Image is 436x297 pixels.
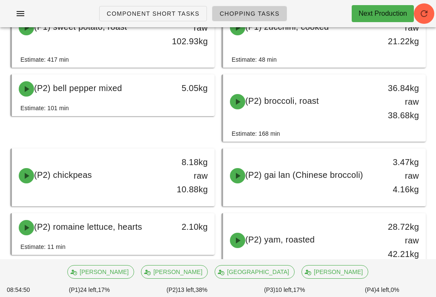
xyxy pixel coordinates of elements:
span: (P2) yam, roasted [245,235,315,244]
div: 5.05kg [168,81,208,95]
span: 10 left, [275,286,293,293]
div: Estimate: 168 min [232,129,280,138]
span: (P2) gai lan (Chinese broccoli) [245,170,363,180]
div: Estimate: 48 min [232,55,277,64]
div: Estimate: 101 min [20,103,69,113]
span: [PERSON_NAME] [307,266,363,278]
span: Component Short Tasks [106,10,200,17]
div: Next Production [359,9,407,19]
div: 36.84kg raw 38.68kg [379,81,419,122]
span: [GEOGRAPHIC_DATA] [221,266,290,278]
span: (P2) chickpeas [34,170,92,180]
div: (P3) 17% [236,284,333,296]
span: 24 left, [80,286,98,293]
div: Estimate: 417 min [20,55,69,64]
a: Chopping Tasks [212,6,287,21]
div: 08:54:50 [5,284,40,296]
span: [PERSON_NAME] [73,266,129,278]
span: (P2) romaine lettuce, hearts [34,222,142,231]
div: (P1) 17% [40,284,138,296]
span: (P2) broccoli, roast [245,96,319,106]
div: 2.10kg [168,220,208,234]
div: 28.72kg raw 42.21kg [379,220,419,261]
a: Component Short Tasks [99,6,207,21]
div: 3.47kg raw 4.16kg [379,155,419,196]
div: (P4) 0% [333,284,431,296]
span: [PERSON_NAME] [147,266,203,278]
span: Chopping Tasks [219,10,280,17]
span: (P2) bell pepper mixed [34,83,122,93]
span: 13 left, [178,286,195,293]
div: (P2) 38% [138,284,236,296]
div: Estimate: 11 min [20,242,66,251]
span: 4 left, [376,286,390,293]
div: 8.18kg raw 10.88kg [168,155,208,196]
